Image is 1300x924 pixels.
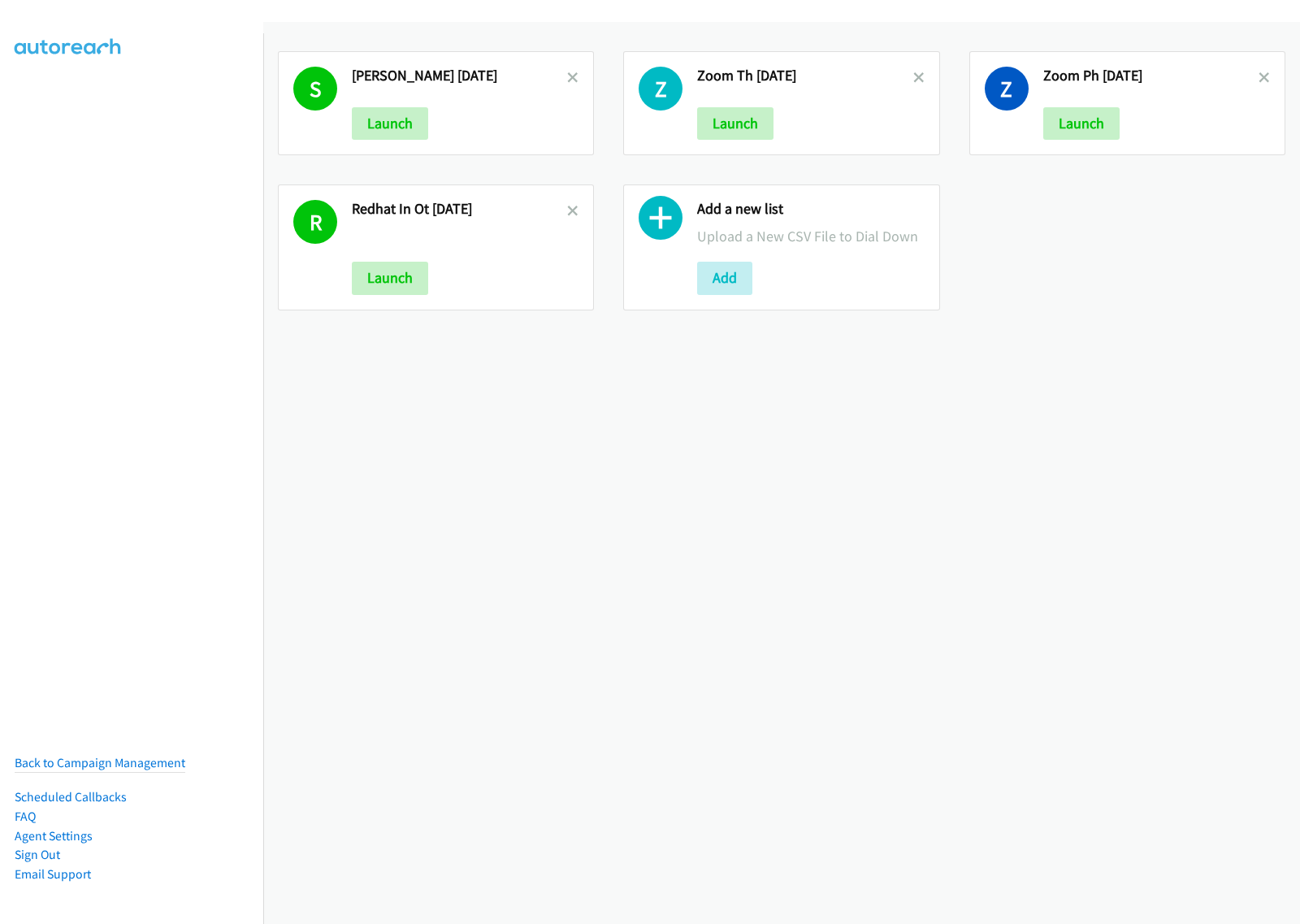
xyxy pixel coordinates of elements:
[293,200,337,244] h1: R
[697,67,912,85] h2: Zoom Th [DATE]
[697,225,924,247] p: Upload a New CSV File to Dial Down
[639,67,682,111] h1: Z
[15,847,60,862] a: Sign Out
[352,67,567,85] h2: [PERSON_NAME] [DATE]
[1043,67,1259,85] h2: Zoom Ph [DATE]
[15,809,36,824] a: FAQ
[15,866,91,882] a: Email Support
[352,262,428,294] button: Launch
[15,789,127,805] a: Scheduled Callbacks
[15,828,93,844] a: Agent Settings
[1043,107,1120,140] button: Launch
[15,755,185,770] a: Back to Campaign Management
[697,262,752,294] button: Add
[985,67,1029,111] h1: Z
[293,67,337,111] h1: S
[352,107,428,140] button: Launch
[352,200,567,219] h2: Redhat In Ot [DATE]
[697,200,924,219] h2: Add a new list
[697,107,773,140] button: Launch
